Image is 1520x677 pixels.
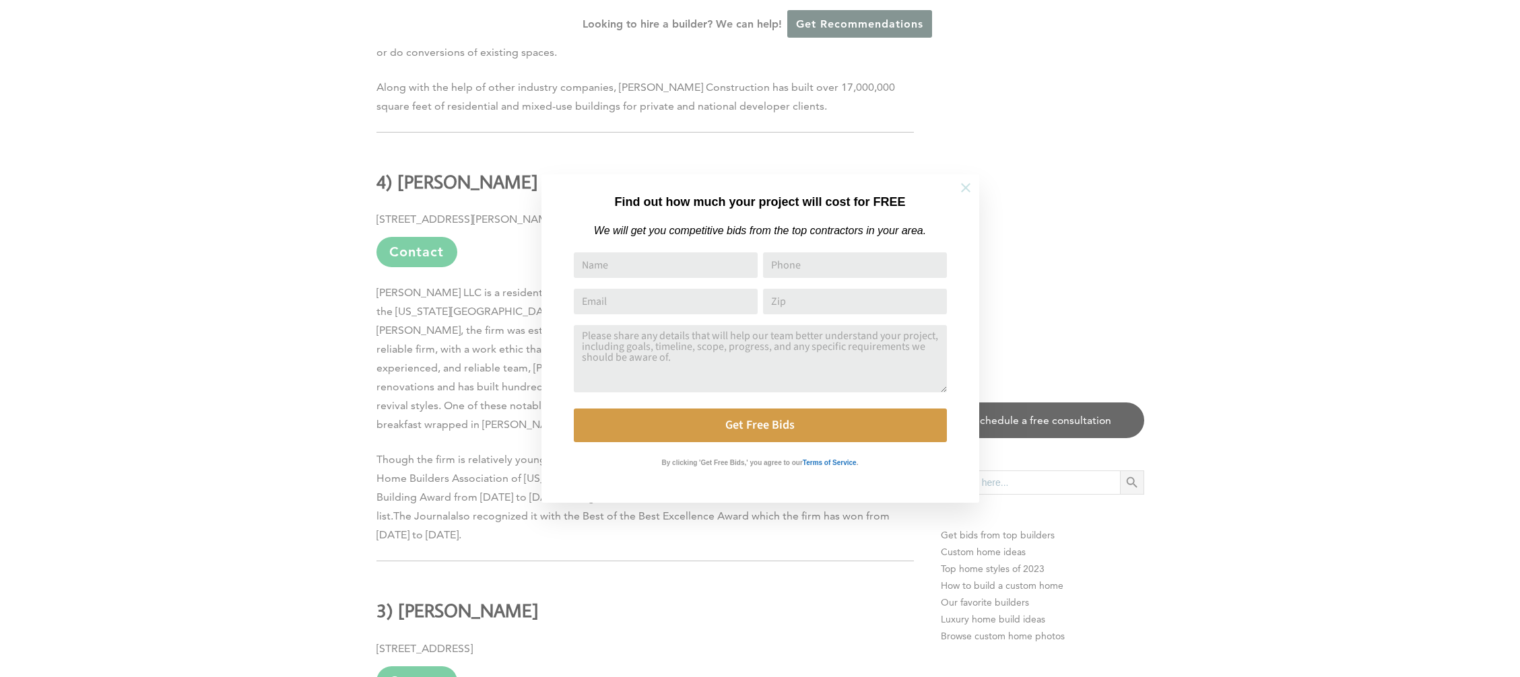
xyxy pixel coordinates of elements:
[857,459,859,466] strong: .
[574,252,758,278] input: Name
[803,459,857,466] strong: Terms of Service
[763,252,947,278] input: Phone
[614,195,905,209] strong: Find out how much your project will cost for FREE
[574,325,947,392] textarea: Comment or Message
[1261,580,1504,661] iframe: Drift Widget Chat Controller
[803,456,857,467] a: Terms of Service
[942,164,989,211] button: Close
[662,459,803,466] strong: By clicking 'Get Free Bids,' you agree to our
[594,225,926,236] em: We will get you competitive bids from the top contractors in your area.
[763,289,947,314] input: Zip
[574,408,947,442] button: Get Free Bids
[574,289,758,314] input: Email Address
